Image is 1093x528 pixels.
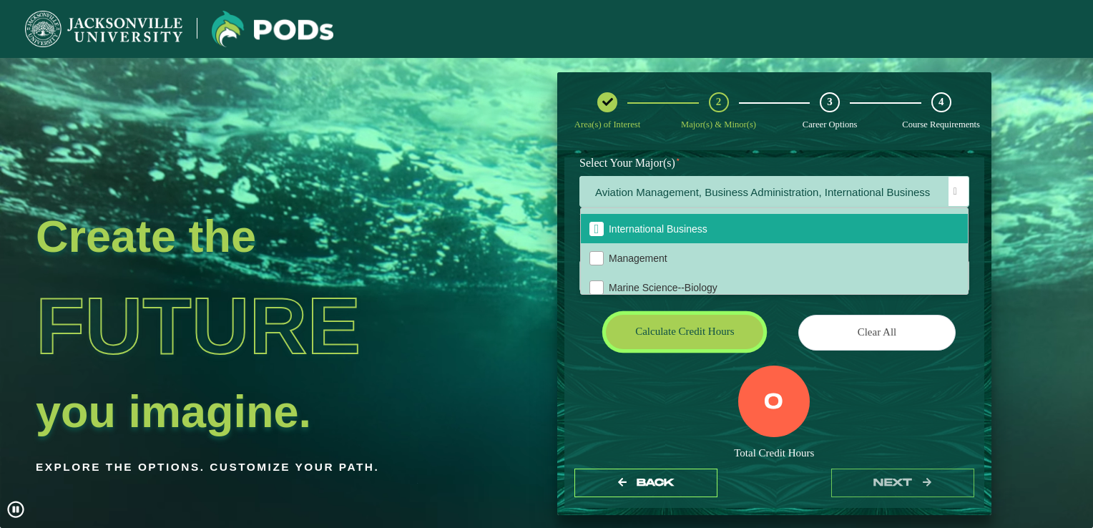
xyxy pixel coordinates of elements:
[606,315,763,348] button: Calculate credit hours
[609,282,717,293] span: Marine Science--Biology
[831,469,974,498] button: next
[569,150,980,177] label: Select Your Major(s)
[902,119,980,129] span: Course Requirements
[580,177,969,207] span: Aviation Management, Business Administration, International Business
[36,216,456,256] h2: Create the
[569,234,980,260] label: Select Your Minor(s)
[798,315,956,350] button: Clear All
[827,95,833,109] span: 3
[675,155,681,165] sup: ⋆
[36,261,456,391] h1: Future
[681,119,756,129] span: Major(s) & Minor(s)
[36,456,456,478] p: Explore the options. Customize your path.
[574,119,640,129] span: Area(s) of Interest
[36,391,456,431] h2: you imagine.
[764,389,783,416] label: 0
[637,476,675,489] span: Back
[574,469,717,498] button: Back
[581,214,968,243] li: International Business
[609,253,667,264] span: Management
[579,446,969,460] div: Total Credit Hours
[609,223,707,235] span: International Business
[938,95,944,109] span: 4
[716,95,722,109] span: 2
[579,211,969,225] p: Please select at least one Major
[212,11,333,47] img: Jacksonville University logo
[581,273,968,302] li: Marine Science--Biology
[803,119,858,129] span: Career Options
[25,11,182,47] img: Jacksonville University logo
[581,243,968,273] li: Management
